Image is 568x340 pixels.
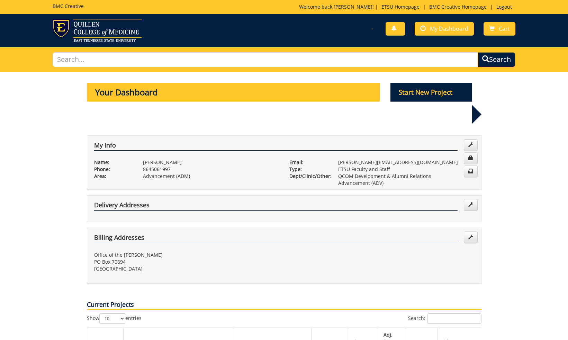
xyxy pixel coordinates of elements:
[53,3,84,9] h5: BMC Creative
[94,202,458,211] h4: Delivery Addresses
[53,19,142,42] img: ETSU logo
[143,166,279,173] p: 8645061997
[427,313,481,324] input: Search:
[94,258,279,265] p: PO Box 70694
[99,313,125,324] select: Showentries
[94,142,458,151] h4: My Info
[464,166,478,177] a: Change Communication Preferences
[289,159,328,166] p: Email:
[464,232,478,243] a: Edit Addresses
[94,234,458,243] h4: Billing Addresses
[87,313,142,324] label: Show entries
[338,166,474,173] p: ETSU Faculty and Staff
[415,22,474,36] a: My Dashboard
[94,166,133,173] p: Phone:
[338,180,474,187] p: Advancement (ADV)
[94,173,133,180] p: Area:
[289,166,328,173] p: Type:
[378,3,423,10] a: ETSU Homepage
[289,173,328,180] p: Dept/Clinic/Other:
[87,83,380,102] p: Your Dashboard
[143,173,279,180] p: Advancement (ADM)
[430,25,468,32] span: My Dashboard
[478,52,515,67] button: Search
[464,199,478,211] a: Edit Addresses
[426,3,490,10] a: BMC Creative Homepage
[338,173,474,180] p: QCOM Development & Alumni Relations
[53,52,478,67] input: Search...
[464,152,478,164] a: Change Password
[338,159,474,166] p: [PERSON_NAME][EMAIL_ADDRESS][DOMAIN_NAME]
[390,83,472,102] p: Start New Project
[94,159,133,166] p: Name:
[484,22,515,36] a: Cart
[334,3,372,10] a: [PERSON_NAME]
[94,252,279,258] p: Office of the [PERSON_NAME]
[87,300,481,310] p: Current Projects
[94,265,279,272] p: [GEOGRAPHIC_DATA]
[493,3,515,10] a: Logout
[390,89,472,96] a: Start New Project
[299,3,515,10] p: Welcome back, ! | | |
[499,25,510,32] span: Cart
[143,159,279,166] p: [PERSON_NAME]
[464,139,478,151] a: Edit Info
[408,313,481,324] label: Search:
